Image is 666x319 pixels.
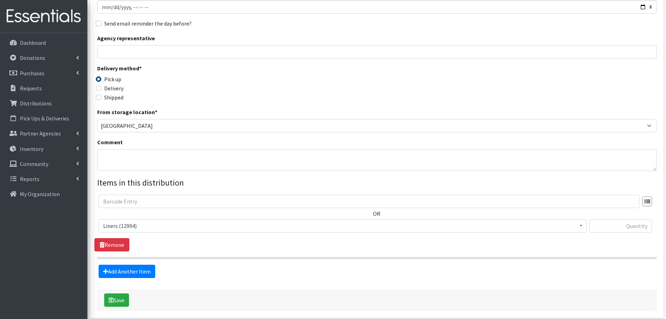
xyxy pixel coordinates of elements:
[3,96,85,110] a: Distributions
[97,108,157,116] label: From storage location
[3,36,85,50] a: Dashboard
[3,172,85,186] a: Reports
[3,81,85,95] a: Requests
[97,176,657,189] legend: Items in this distribution
[3,142,85,156] a: Inventory
[373,209,380,218] label: OR
[155,109,157,116] abbr: required
[20,54,45,61] p: Donations
[103,221,582,231] span: Liners (12994)
[97,64,237,75] legend: Delivery method
[3,51,85,65] a: Donations
[20,160,48,167] p: Community
[104,75,121,83] label: Pick up
[20,85,42,92] p: Requests
[97,34,155,42] label: Agency representative
[20,70,44,77] p: Purchases
[99,219,587,233] span: Liners (12994)
[104,93,123,102] label: Shipped
[20,175,40,182] p: Reports
[104,19,192,28] label: Send email reminder the day before?
[99,195,639,208] input: Barcode Entry
[3,157,85,171] a: Community
[20,145,43,152] p: Inventory
[99,265,155,278] a: Add Another Item
[97,138,123,146] label: Comment
[104,84,123,92] label: Delivery
[589,219,652,233] input: Quantity
[20,130,61,137] p: Partner Agencies
[94,238,129,251] a: Remove
[104,293,129,307] button: Save
[3,111,85,125] a: Pick Ups & Deliveries
[3,66,85,80] a: Purchases
[3,187,85,201] a: My Organization
[3,5,85,28] img: HumanEssentials
[20,100,52,107] p: Distributions
[139,65,142,72] abbr: required
[20,115,69,122] p: Pick Ups & Deliveries
[20,39,46,46] p: Dashboard
[20,190,60,197] p: My Organization
[3,126,85,140] a: Partner Agencies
